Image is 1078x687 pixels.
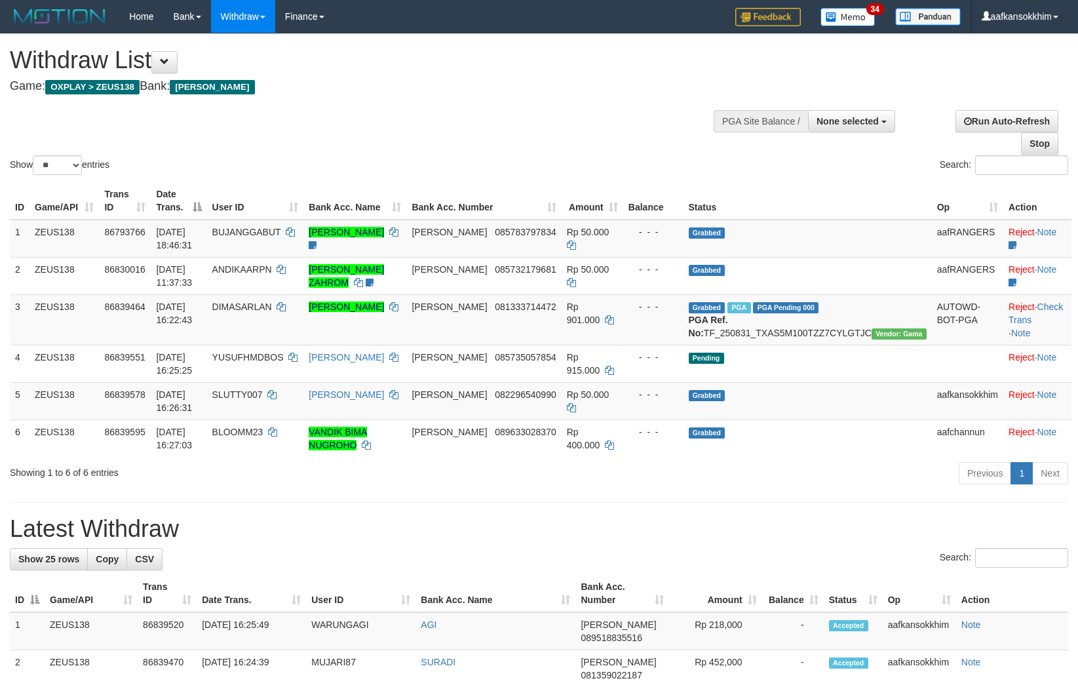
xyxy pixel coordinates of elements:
span: Rp 50.000 [567,264,609,275]
th: Trans ID: activate to sort column ascending [138,575,197,612]
td: 6 [10,420,29,457]
a: Note [961,619,981,630]
td: 3 [10,294,29,345]
a: Show 25 rows [10,548,88,570]
a: SURADI [421,657,455,667]
div: - - - [628,300,678,313]
span: 86839551 [104,352,145,363]
td: ZEUS138 [29,420,99,457]
div: - - - [628,388,678,401]
th: Amount: activate to sort column ascending [562,182,623,220]
th: User ID: activate to sort column ascending [306,575,415,612]
th: Bank Acc. Number: activate to sort column ascending [406,182,561,220]
span: [PERSON_NAME] [412,302,487,312]
td: - [762,612,824,650]
span: [DATE] 16:25:25 [156,352,192,376]
span: Show 25 rows [18,554,79,564]
span: Copy 089633028370 to clipboard [495,427,556,437]
a: Reject [1009,227,1035,237]
span: Copy 085732179681 to clipboard [495,264,556,275]
td: ZEUS138 [29,220,99,258]
th: Status: activate to sort column ascending [824,575,883,612]
span: None selected [817,116,879,127]
b: PGA Ref. No: [689,315,728,338]
a: Note [1011,328,1031,338]
td: · [1003,382,1071,420]
td: 1 [10,220,29,258]
th: Trans ID: activate to sort column ascending [99,182,151,220]
span: OXPLAY > ZEUS138 [45,80,140,94]
img: MOTION_logo.png [10,7,109,26]
th: Date Trans.: activate to sort column descending [151,182,206,220]
a: VANDIK BIMA NUGROHO [309,427,367,450]
input: Search: [975,155,1068,175]
td: Rp 218,000 [669,612,762,650]
span: Rp 400.000 [567,427,600,450]
span: 86793766 [104,227,145,237]
span: Grabbed [689,390,725,401]
span: [PERSON_NAME] [412,389,487,400]
span: Rp 915.000 [567,352,600,376]
span: Accepted [829,620,868,631]
td: aafkansokkhim [883,612,956,650]
a: [PERSON_NAME] [309,389,384,400]
td: aafkansokkhim [932,382,1003,420]
span: Grabbed [689,227,725,239]
td: 2 [10,257,29,294]
span: 86839595 [104,427,145,437]
td: TF_250831_TXAS5M100TZZ7CYLGTJC [683,294,932,345]
span: CSV [135,554,154,564]
th: Action [956,575,1068,612]
a: Reject [1009,352,1035,363]
th: ID [10,182,29,220]
span: Grabbed [689,265,725,276]
span: [DATE] 11:37:33 [156,264,192,288]
span: Grabbed [689,302,725,313]
img: Feedback.jpg [735,8,801,26]
span: [PERSON_NAME] [581,657,656,667]
td: 4 [10,345,29,382]
img: Button%20Memo.svg [820,8,876,26]
span: Copy 081359022187 to clipboard [581,670,642,680]
td: [DATE] 16:25:49 [197,612,306,650]
span: DIMASARLAN [212,302,272,312]
span: Copy 082296540990 to clipboard [495,389,556,400]
span: Copy 089518835516 to clipboard [581,633,642,643]
td: ZEUS138 [29,345,99,382]
label: Search: [940,155,1068,175]
a: Reject [1009,264,1035,275]
span: 86839578 [104,389,145,400]
a: Note [961,657,981,667]
span: 34 [866,3,884,15]
h1: Withdraw List [10,47,706,73]
td: · [1003,220,1071,258]
a: 1 [1011,462,1033,484]
div: - - - [628,351,678,364]
td: aafRANGERS [932,257,1003,294]
span: Rp 50.000 [567,227,609,237]
a: Reject [1009,302,1035,312]
span: Copy 085783797834 to clipboard [495,227,556,237]
button: None selected [808,110,895,132]
span: Vendor URL: https://trx31.1velocity.biz [872,328,927,340]
a: Note [1037,264,1057,275]
span: PGA Pending [753,302,818,313]
div: Showing 1 to 6 of 6 entries [10,461,439,479]
span: Copy 085735057854 to clipboard [495,352,556,363]
th: Action [1003,182,1071,220]
a: Note [1037,427,1057,437]
td: aafRANGERS [932,220,1003,258]
th: ID: activate to sort column descending [10,575,45,612]
td: 5 [10,382,29,420]
span: [DATE] 18:46:31 [156,227,192,250]
span: 86839464 [104,302,145,312]
td: 1 [10,612,45,650]
span: SLUTTY007 [212,389,263,400]
th: Op: activate to sort column ascending [932,182,1003,220]
span: [PERSON_NAME] [170,80,254,94]
span: Rp 50.000 [567,389,609,400]
label: Show entries [10,155,109,175]
td: · · [1003,294,1071,345]
a: [PERSON_NAME] ZAHROM [309,264,384,288]
div: - - - [628,226,678,239]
